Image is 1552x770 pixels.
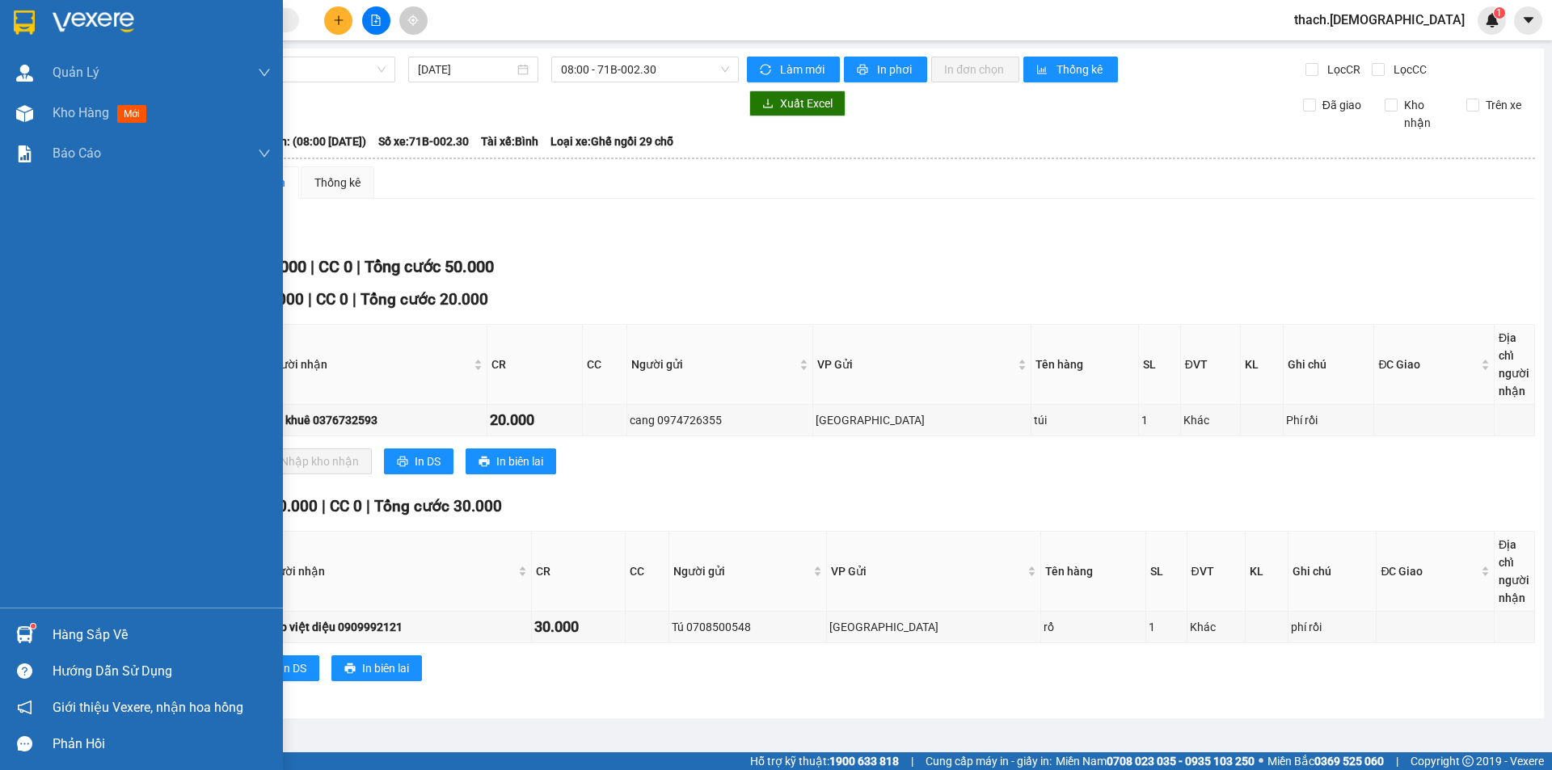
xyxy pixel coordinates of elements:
[330,497,362,515] span: CC 0
[399,6,428,35] button: aim
[831,562,1023,580] span: VP Gửi
[1259,758,1263,764] span: ⚪️
[1479,96,1528,114] span: Trên xe
[16,65,33,82] img: warehouse-icon
[780,61,827,78] span: Làm mới
[415,452,441,470] span: In DS
[53,62,99,82] span: Quản Lý
[53,105,109,120] span: Kho hàng
[53,732,271,756] div: Phản hồi
[749,90,846,116] button: downloadXuất Excel
[1031,325,1139,405] th: Tên hàng
[248,133,366,150] span: Chuyến: (08:00 [DATE])
[630,411,810,429] div: cang 0974726355
[384,448,453,474] button: printerIn DS
[561,57,729,82] span: 08:00 - 71B-002.30
[1286,411,1371,429] div: Phí rồi
[1183,411,1238,429] div: Khác
[407,15,419,26] span: aim
[829,755,899,768] strong: 1900 633 818
[250,448,372,474] button: downloadNhập kho nhận
[1044,618,1143,636] div: rổ
[1485,13,1499,27] img: icon-new-feature
[314,174,361,191] div: Thống kê
[1036,64,1050,77] span: bar-chart
[1462,755,1474,767] span: copyright
[308,290,312,309] span: |
[672,618,824,636] div: Tú 0708500548
[1023,57,1118,82] button: bar-chartThống kê
[258,147,271,160] span: down
[356,257,361,276] span: |
[780,95,833,112] span: Xuất Excel
[1056,752,1255,770] span: Miền Nam
[53,659,271,684] div: Hướng dẫn sử dụng
[481,133,538,150] span: Tài xế: Bình
[1056,61,1105,78] span: Thống kê
[1034,411,1136,429] div: túi
[496,452,543,470] span: In biên lai
[490,409,580,431] div: 20.000
[550,133,673,150] span: Loại xe: Ghế ngồi 29 chỗ
[266,356,470,373] span: Người nhận
[1041,532,1146,612] th: Tên hàng
[877,61,914,78] span: In phơi
[362,6,390,35] button: file-add
[324,6,352,35] button: plus
[1381,562,1478,580] span: ĐC Giao
[1246,532,1288,612] th: KL
[322,497,326,515] span: |
[1241,325,1284,405] th: KL
[344,663,356,675] span: printer
[1321,61,1363,78] span: Lọc CR
[365,257,494,276] span: Tổng cước 50.000
[673,562,811,580] span: Người gửi
[16,145,33,162] img: solution-icon
[532,532,625,612] th: CR
[760,64,774,77] span: sync
[333,15,344,26] span: plus
[250,655,319,681] button: printerIn DS
[1514,6,1542,35] button: caret-down
[750,752,899,770] span: Hỗ trợ kỹ thuật:
[583,325,627,405] th: CC
[626,532,669,612] th: CC
[817,356,1014,373] span: VP Gửi
[857,64,871,77] span: printer
[117,105,146,123] span: mới
[352,290,356,309] span: |
[232,290,304,309] span: CR 20.000
[262,618,529,636] div: shop việt diệu 0909992121
[926,752,1052,770] span: Cung cấp máy in - giấy in:
[1281,10,1478,30] span: thach.[DEMOGRAPHIC_DATA]
[1107,755,1255,768] strong: 0708 023 035 - 0935 103 250
[246,497,318,515] span: CR 30.000
[911,752,913,770] span: |
[534,616,622,638] div: 30.000
[844,57,927,82] button: printerIn phơi
[747,57,840,82] button: syncLàm mới
[264,562,515,580] span: Người nhận
[827,612,1040,643] td: Sài Gòn
[1146,532,1187,612] th: SL
[17,663,32,679] span: question-circle
[418,61,514,78] input: 13/08/2025
[1284,325,1374,405] th: Ghi chú
[1149,618,1183,636] div: 1
[1494,7,1505,19] sup: 1
[1387,61,1429,78] span: Lọc CC
[1378,356,1478,373] span: ĐC Giao
[479,456,490,469] span: printer
[53,697,243,717] span: Giới thiệu Vexere, nhận hoa hồng
[931,57,1019,82] button: In đơn chọn
[318,257,352,276] span: CC 0
[370,15,382,26] span: file-add
[1398,96,1454,132] span: Kho nhận
[1288,532,1377,612] th: Ghi chú
[1496,7,1502,19] span: 1
[1139,325,1180,405] th: SL
[1267,752,1384,770] span: Miền Bắc
[31,624,36,629] sup: 1
[1521,13,1536,27] span: caret-down
[14,11,35,35] img: logo-vxr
